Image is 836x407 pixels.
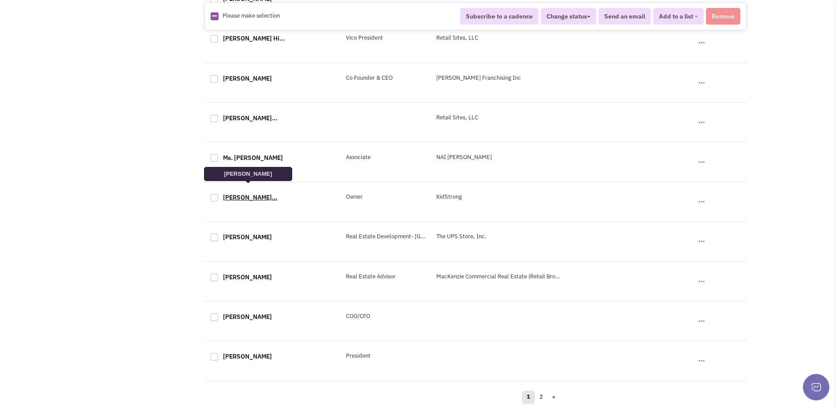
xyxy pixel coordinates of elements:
[223,352,272,360] a: [PERSON_NAME]
[211,12,219,20] img: Rectangle.png
[340,153,431,162] div: Associate
[223,154,283,162] a: Ms. [PERSON_NAME]
[431,233,566,241] div: The UPS Store, Inc.
[706,8,740,25] button: Remove
[522,391,535,404] a: 1
[431,153,566,162] div: NAI [PERSON_NAME]
[340,193,431,201] div: Owner
[223,313,272,321] a: [PERSON_NAME]
[431,193,566,201] div: KidStrong
[340,312,431,321] div: COO/CFO
[204,167,292,181] div: [PERSON_NAME]
[340,273,431,281] div: Real Estate Advisor
[340,352,431,360] div: President
[223,193,277,201] a: [PERSON_NAME]...
[431,34,566,42] div: Retail Sites, LLC
[547,391,560,404] a: »
[431,273,566,281] div: MacKenzie Commercial Real Estate (Retail Brokers Network)
[223,74,272,82] a: [PERSON_NAME]
[431,74,566,82] div: [PERSON_NAME] Franchising Inc
[223,12,280,20] span: Please make selection
[340,34,431,42] div: Vice President
[340,233,431,241] div: Real Estate Development- [GEOGRAPHIC_DATA]
[223,273,272,281] a: [PERSON_NAME]
[223,34,285,42] a: [PERSON_NAME] Hi...
[223,233,272,241] a: [PERSON_NAME]
[535,391,548,404] a: 2
[340,74,431,82] div: Co Founder & CEO
[460,8,539,25] button: Subscribe to a cadence
[431,114,566,122] div: Retail Sites, LLC
[223,114,277,122] a: [PERSON_NAME]...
